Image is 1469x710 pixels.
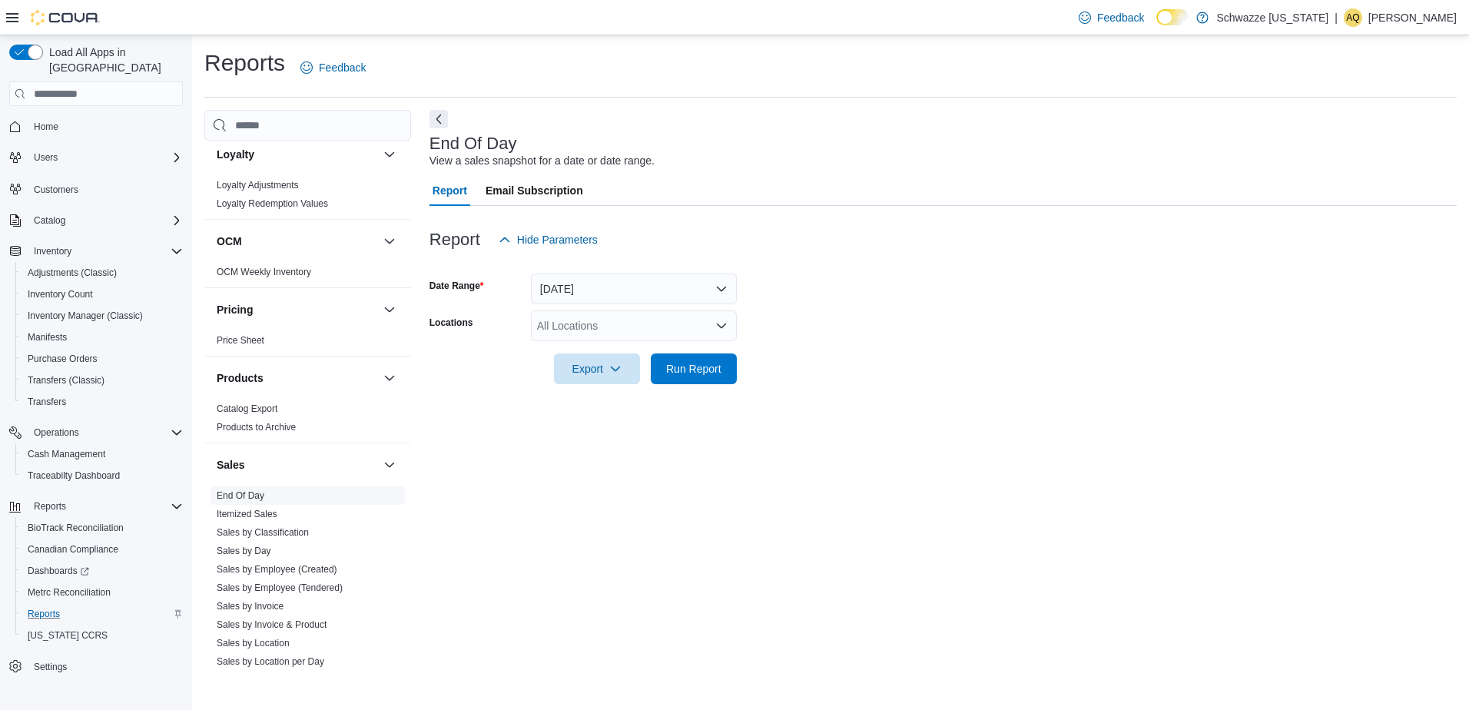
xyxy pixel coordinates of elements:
span: Sales by Employee (Created) [217,563,337,576]
a: Loyalty Adjustments [217,180,299,191]
span: Cash Management [28,448,105,460]
div: Anastasia Queen [1344,8,1362,27]
button: Products [217,370,377,386]
a: Catalog Export [217,403,277,414]
button: Metrc Reconciliation [15,582,189,603]
div: Products [204,400,411,443]
a: Feedback [1073,2,1150,33]
h1: Reports [204,48,285,78]
span: Metrc Reconciliation [28,586,111,599]
a: Transfers [22,393,72,411]
span: BioTrack Reconciliation [22,519,183,537]
span: Traceabilty Dashboard [22,466,183,485]
span: Dashboards [22,562,183,580]
span: Sales by Employee (Tendered) [217,582,343,594]
span: Dashboards [28,565,89,577]
h3: End Of Day [429,134,517,153]
span: Report [433,175,467,206]
span: Transfers (Classic) [22,371,183,390]
span: Feedback [1097,10,1144,25]
button: Reports [3,496,189,517]
span: Inventory Manager (Classic) [22,307,183,325]
span: Users [28,148,183,167]
span: Transfers (Classic) [28,374,104,387]
h3: Pricing [217,302,253,317]
button: Transfers (Classic) [15,370,189,391]
label: Locations [429,317,473,329]
div: Loyalty [204,176,411,219]
span: Traceabilty Dashboard [28,469,120,482]
button: Cash Management [15,443,189,465]
span: Reports [34,500,66,513]
span: Customers [28,179,183,198]
span: Inventory Manager (Classic) [28,310,143,322]
span: Sales by Invoice [217,600,284,612]
span: Products to Archive [217,421,296,433]
button: Settings [3,655,189,678]
button: Pricing [380,300,399,319]
span: Reports [28,608,60,620]
a: Metrc Reconciliation [22,583,117,602]
span: Settings [28,657,183,676]
button: Products [380,369,399,387]
span: Email Subscription [486,175,583,206]
a: Manifests [22,328,73,347]
label: Date Range [429,280,484,292]
span: Washington CCRS [22,626,183,645]
input: Dark Mode [1156,9,1189,25]
span: Canadian Compliance [22,540,183,559]
h3: Products [217,370,264,386]
button: Inventory Count [15,284,189,305]
button: Traceabilty Dashboard [15,465,189,486]
span: Sales by Invoice & Product [217,619,327,631]
span: Canadian Compliance [28,543,118,556]
button: Home [3,115,189,138]
span: Sales by Location [217,637,290,649]
span: Home [34,121,58,133]
img: Cova [31,10,100,25]
a: Home [28,118,65,136]
span: Home [28,117,183,136]
a: BioTrack Reconciliation [22,519,130,537]
a: Loyalty Redemption Values [217,198,328,209]
button: Canadian Compliance [15,539,189,560]
p: | [1335,8,1338,27]
span: AQ [1346,8,1359,27]
a: Sales by Employee (Tendered) [217,582,343,593]
a: Dashboards [22,562,95,580]
a: Sales by Day [217,546,271,556]
div: View a sales snapshot for a date or date range. [429,153,655,169]
a: Inventory Manager (Classic) [22,307,149,325]
a: Purchase Orders [22,350,104,368]
span: Cash Management [22,445,183,463]
a: Dashboards [15,560,189,582]
button: Catalog [28,211,71,230]
span: Itemized Sales [217,508,277,520]
a: Sales by Employee (Created) [217,564,337,575]
button: Hide Parameters [492,224,604,255]
span: End Of Day [217,489,264,502]
button: Users [28,148,64,167]
a: OCM Weekly Inventory [217,267,311,277]
button: Operations [3,422,189,443]
button: Transfers [15,391,189,413]
a: Cash Management [22,445,111,463]
span: Catalog Export [217,403,277,415]
span: Transfers [28,396,66,408]
button: [US_STATE] CCRS [15,625,189,646]
span: Purchase Orders [28,353,98,365]
button: Catalog [3,210,189,231]
span: Loyalty Adjustments [217,179,299,191]
span: Sales by Location per Day [217,655,324,668]
button: [DATE] [531,274,737,304]
span: Manifests [22,328,183,347]
button: Inventory [28,242,78,260]
a: Price Sheet [217,335,264,346]
h3: Report [429,231,480,249]
a: Customers [28,181,85,199]
span: Inventory [28,242,183,260]
a: End Of Day [217,490,264,501]
div: OCM [204,263,411,287]
span: Adjustments (Classic) [28,267,117,279]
